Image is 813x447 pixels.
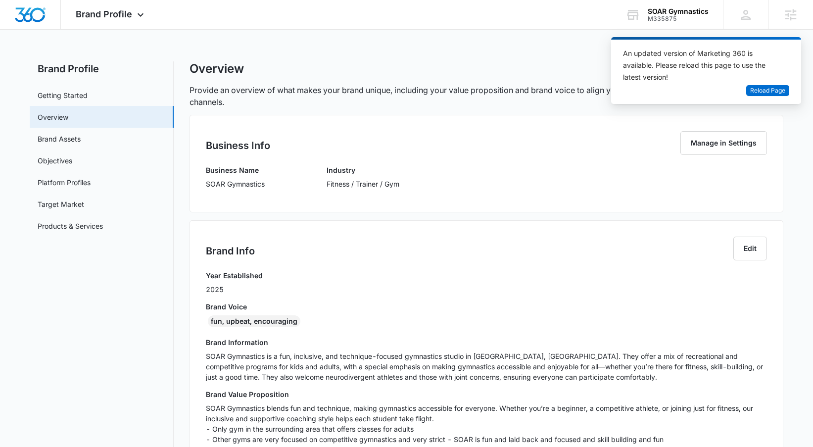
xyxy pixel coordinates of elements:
h3: Brand Information [206,337,767,348]
button: Reload Page [746,85,789,97]
span: Reload Page [750,86,785,96]
p: SOAR Gymnastics blends fun and technique, making gymnastics accessible for everyone. Whether you’... [206,403,767,445]
a: Products & Services [38,221,103,231]
h1: Overview [190,61,244,76]
h2: Brand Profile [30,61,174,76]
p: Provide an overview of what makes your brand unique, including your value proposition and brand v... [190,84,783,108]
div: fun, upbeat, encouraging [208,315,300,327]
h3: Business Name [206,165,265,175]
span: Brand Profile [76,9,132,19]
h2: Brand Info [206,244,255,258]
div: An updated version of Marketing 360 is available. Please reload this page to use the latest version! [623,48,777,83]
a: Brand Assets [38,134,81,144]
div: account id [648,15,709,22]
a: Objectives [38,155,72,166]
p: SOAR Gymnastics is a fun, inclusive, and technique-focused gymnastics studio in [GEOGRAPHIC_DATA]... [206,351,767,382]
h3: Industry [327,165,399,175]
h3: Brand Voice [206,301,767,312]
h3: Year Established [206,270,263,281]
a: Platform Profiles [38,177,91,188]
button: Manage in Settings [680,131,767,155]
h3: Brand Value Proposition [206,389,767,399]
p: Fitness / Trainer / Gym [327,179,399,189]
a: Target Market [38,199,84,209]
p: SOAR Gymnastics [206,179,265,189]
a: Overview [38,112,68,122]
button: Edit [733,237,767,260]
p: 2025 [206,284,263,295]
div: account name [648,7,709,15]
h2: Business Info [206,138,270,153]
a: Getting Started [38,90,88,100]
